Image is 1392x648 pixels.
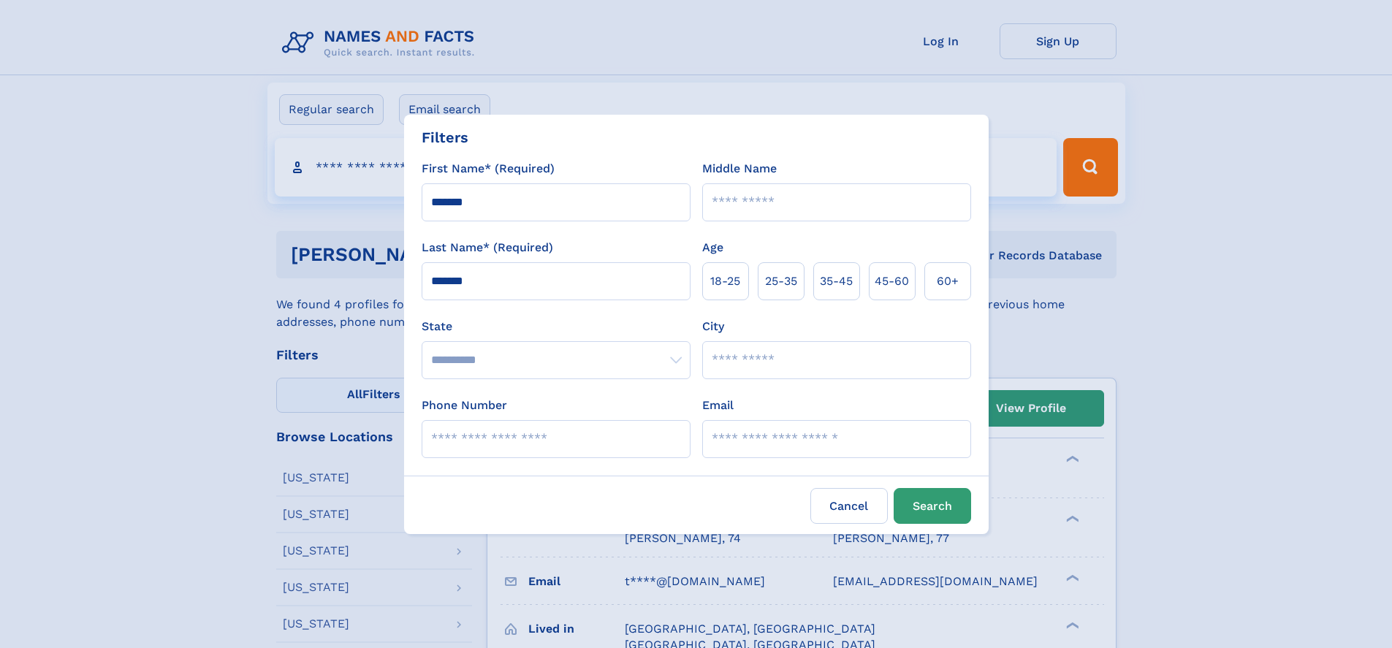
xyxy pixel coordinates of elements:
span: 25‑35 [765,272,797,290]
label: City [702,318,724,335]
label: Cancel [810,488,888,524]
label: Phone Number [422,397,507,414]
span: 60+ [937,272,959,290]
label: State [422,318,691,335]
span: 35‑45 [820,272,853,290]
span: 45‑60 [875,272,909,290]
label: Last Name* (Required) [422,239,553,256]
span: 18‑25 [710,272,740,290]
label: Middle Name [702,160,777,178]
div: Filters [422,126,468,148]
label: First Name* (Required) [422,160,555,178]
button: Search [894,488,971,524]
label: Email [702,397,734,414]
label: Age [702,239,723,256]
